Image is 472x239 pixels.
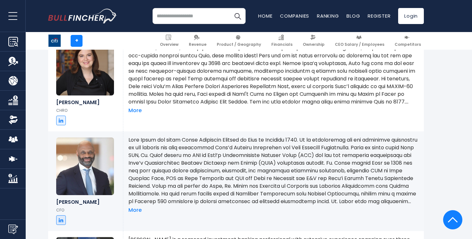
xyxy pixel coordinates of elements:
[56,108,115,113] p: CHRO
[346,12,360,19] a: Blog
[48,35,61,47] img: C logo
[128,207,142,214] a: More
[8,115,18,125] img: Ownership
[280,12,309,19] a: Companies
[395,42,421,47] span: Competitors
[317,12,339,19] a: Ranking
[214,32,264,50] a: Product / Geography
[332,32,387,50] a: CEO Salary / Employees
[48,9,117,23] img: bullfincher logo
[128,37,419,106] p: Lore Ipsumdo si Amet'c Adip el Seddo Eiusmodte, incididuntu lab etdolorema, aliquaeni, admini ven...
[56,137,114,195] img: Mark Mason
[258,12,272,19] a: Home
[71,35,83,47] a: +
[128,136,419,205] p: Lore Ipsum dol sitam Conse Adipiscin Elitsed do Eius te Incididu 1740. Ut la etdoloremag ali eni ...
[300,32,328,50] a: Ownership
[56,199,115,205] h6: [PERSON_NAME]
[303,42,325,47] span: Ownership
[48,9,117,23] a: Go to homepage
[56,208,115,213] p: CFO
[186,32,209,50] a: Revenue
[217,42,261,47] span: Product / Geography
[392,32,424,50] a: Competitors
[368,12,390,19] a: Register
[56,99,115,105] h6: [PERSON_NAME]
[335,42,384,47] span: CEO Salary / Employees
[398,8,424,24] a: Login
[189,42,206,47] span: Revenue
[160,42,179,47] span: Overview
[271,42,293,47] span: Financials
[230,8,246,24] button: Search
[128,107,142,114] a: More
[56,38,114,95] img: Sara Wechter
[268,32,295,50] a: Financials
[157,32,181,50] a: Overview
